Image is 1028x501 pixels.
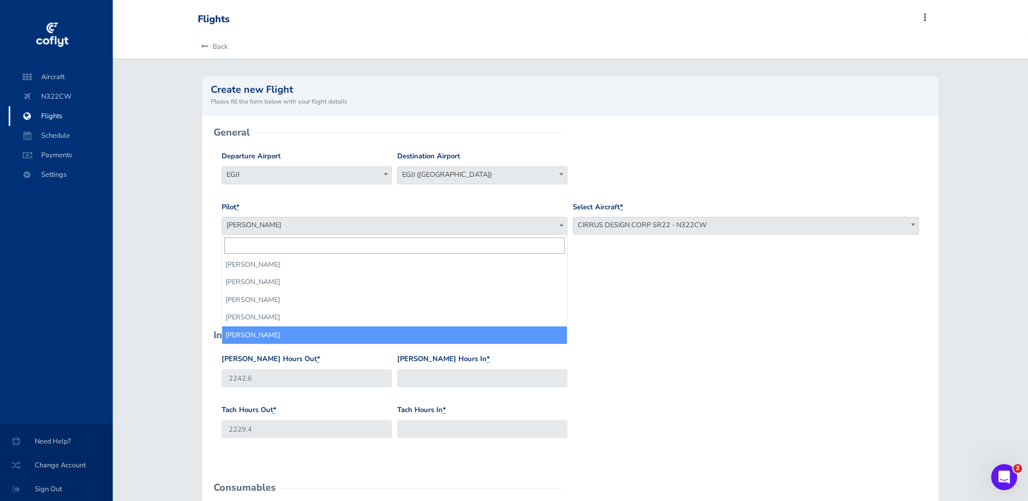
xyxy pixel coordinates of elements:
span: CIRRUS DESIGN CORP SR22 - N322CW [573,217,919,233]
span: Chris Marshall [222,217,567,233]
span: EGJJ (Jersey Airport) [397,166,567,184]
label: Destination Airport [397,151,460,162]
span: EGJJ [222,167,391,182]
span: N322CW [20,87,102,106]
div: Flights [198,14,230,25]
span: Need Help? [13,432,100,451]
span: EGJJ [222,166,392,184]
label: [PERSON_NAME] Hours Out [222,354,320,365]
li: [PERSON_NAME] [222,291,567,309]
span: Flights [20,106,102,126]
abbr: required [487,354,490,364]
label: Tach Hours Out [222,404,276,416]
small: Please fill the form below with your flight details [211,97,930,106]
h2: Intervals [214,330,255,340]
label: [PERSON_NAME] Hours In [397,354,490,365]
span: EGJJ (Jersey Airport) [398,167,567,182]
span: Change Account [13,455,100,475]
abbr: required [620,202,623,212]
h2: Create new Flight [211,85,930,94]
span: Payments [20,145,102,165]
h2: General [214,127,250,137]
span: Chris Marshall [222,217,568,235]
abbr: required [317,354,320,364]
li: [PERSON_NAME] [222,326,567,344]
li: [PERSON_NAME] [222,256,567,273]
li: [PERSON_NAME] [222,309,567,326]
img: coflyt logo [34,19,70,52]
abbr: required [273,405,276,415]
label: Select Aircraft [573,202,623,213]
a: Back [198,35,228,59]
span: 2 [1013,464,1022,473]
span: CIRRUS DESIGN CORP SR22 - N322CW [573,217,919,235]
label: Tach Hours In [397,404,446,416]
iframe: Intercom live chat [991,464,1017,490]
abbr: required [236,202,240,212]
label: Pilot [222,202,240,213]
span: Settings [20,165,102,184]
h2: Consumables [214,483,276,492]
span: Schedule [20,126,102,145]
label: Departure Airport [222,151,281,162]
li: [PERSON_NAME] [222,273,567,291]
span: Aircraft [20,67,102,87]
abbr: required [443,405,446,415]
span: Sign Out [13,479,100,499]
